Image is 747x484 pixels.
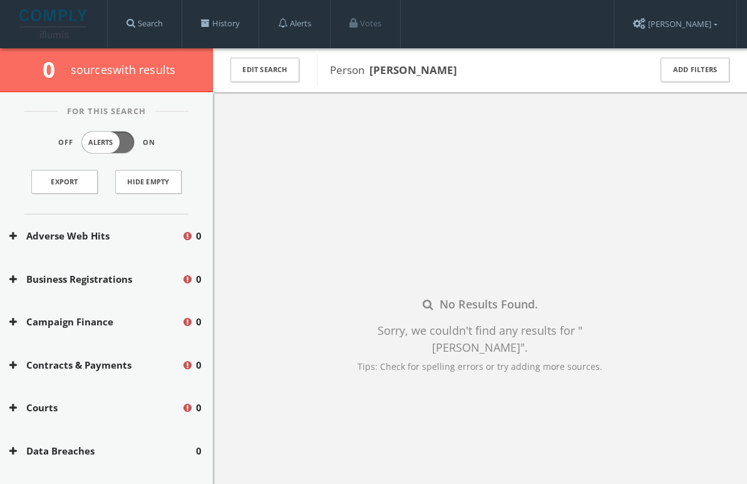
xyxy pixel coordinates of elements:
span: 0 [196,315,202,329]
button: Hide Empty [115,170,182,194]
b: [PERSON_NAME] [369,63,457,77]
div: Tips: Check for spelling errors or try adding more sources. [346,359,614,372]
span: 0 [43,55,66,84]
span: 0 [196,444,202,458]
span: source s with results [71,62,176,77]
span: 0 [196,401,202,415]
span: For This Search [58,105,155,118]
img: illumis [19,9,90,38]
a: Export [31,170,98,194]
span: Person [330,63,457,77]
button: Adverse Web Hits [9,229,182,243]
div: Sorry, we couldn't find any results for " [PERSON_NAME] " . [346,322,614,355]
span: Off [58,137,73,148]
button: Business Registrations [9,272,182,287]
button: Contracts & Payments [9,358,182,372]
button: Data Breaches [9,444,196,458]
div: No Results Found. [346,295,614,312]
span: On [143,137,155,148]
button: Edit Search [230,58,299,82]
button: Campaign Finance [9,315,182,329]
button: Add Filters [661,58,729,82]
span: 0 [196,272,202,287]
span: 0 [196,358,202,372]
span: 0 [196,229,202,243]
button: Courts [9,401,182,415]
